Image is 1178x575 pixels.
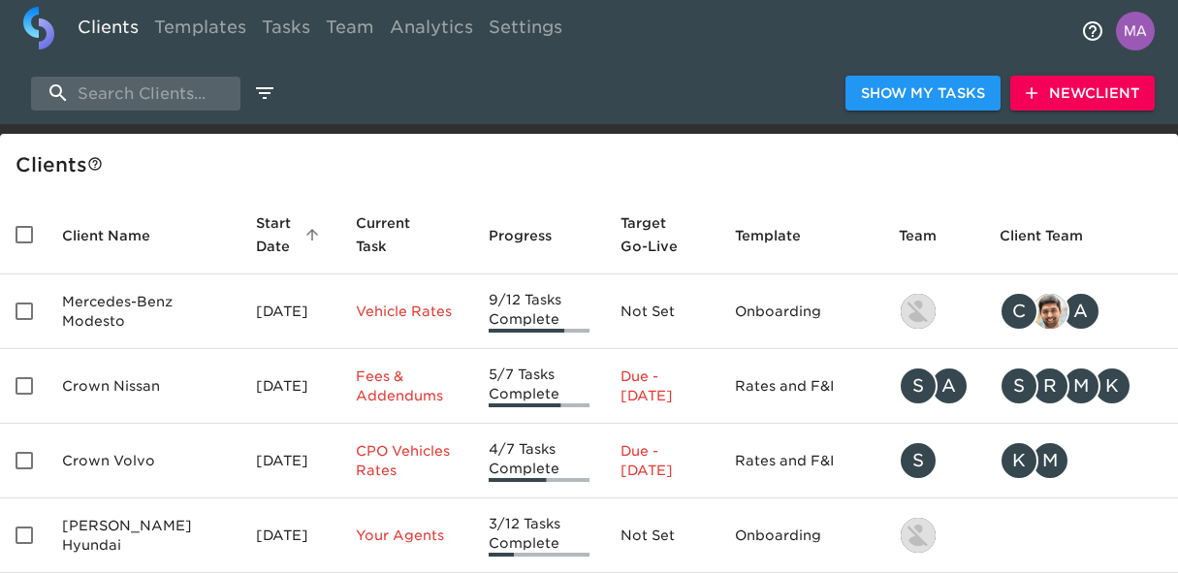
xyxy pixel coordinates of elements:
input: search [31,77,240,111]
div: S [1000,367,1038,405]
div: clayton.mandel@roadster.com, sandeep@simplemnt.com, angelique.nurse@roadster.com [1000,292,1162,331]
div: sparent@crowncars.com, rrobins@crowncars.com, mcooley@crowncars.com, kwilson@crowncars.com [1000,367,1162,405]
a: Clients [70,7,146,54]
div: S [899,367,938,405]
img: kevin.lo@roadster.com [901,518,936,553]
div: K [1093,367,1131,405]
p: Due - [DATE] [621,441,704,480]
td: Not Set [605,498,719,573]
span: Team [899,224,962,247]
div: kevin.lo@roadster.com [899,292,969,331]
span: Start Date [256,211,324,258]
div: K [1000,441,1038,480]
td: Crown Volvo [47,424,240,498]
td: [DATE] [240,349,339,424]
button: notifications [1069,8,1116,54]
td: Onboarding [719,274,883,349]
img: logo [23,7,54,49]
div: Client s [16,149,1170,180]
td: [PERSON_NAME] Hyundai [47,498,240,573]
span: Client Name [62,224,175,247]
td: 3/12 Tasks Complete [473,498,605,573]
button: edit [248,77,281,110]
span: Template [735,224,826,247]
p: Vehicle Rates [356,302,458,321]
div: M [1031,441,1069,480]
span: Calculated based on the start date and the duration of all Tasks contained in this Hub. [621,211,679,258]
td: 4/7 Tasks Complete [473,424,605,498]
td: Onboarding [719,498,883,573]
svg: This is a list of all of your clients and clients shared with you [87,156,103,172]
a: Tasks [254,7,318,54]
td: Rates and F&I [719,424,883,498]
div: A [1062,292,1100,331]
button: NewClient [1010,76,1155,112]
img: Profile [1116,12,1155,50]
td: 9/12 Tasks Complete [473,274,605,349]
div: M [1062,367,1100,405]
p: Due - [DATE] [621,367,704,405]
div: savannah@roadster.com, austin@roadster.com [899,367,969,405]
div: savannah@roadster.com [899,441,969,480]
td: Rates and F&I [719,349,883,424]
div: R [1031,367,1069,405]
img: kevin.lo@roadster.com [901,294,936,329]
div: C [1000,292,1038,331]
span: New Client [1026,81,1139,106]
span: This is the next Task in this Hub that should be completed [356,211,432,258]
span: Client Team [1000,224,1108,247]
span: Target Go-Live [621,211,704,258]
a: Team [318,7,382,54]
div: kevin.lo@roadster.com [899,516,969,555]
p: Fees & Addendums [356,367,458,405]
td: [DATE] [240,274,339,349]
td: 5/7 Tasks Complete [473,349,605,424]
span: Current Task [356,211,458,258]
span: Progress [489,224,577,247]
td: Crown Nissan [47,349,240,424]
span: Show My Tasks [861,81,985,106]
a: Analytics [382,7,481,54]
a: Templates [146,7,254,54]
a: Settings [481,7,570,54]
div: S [899,441,938,480]
img: sandeep@simplemnt.com [1033,294,1067,329]
p: Your Agents [356,526,458,545]
div: kwilson@crowncars.com, mcooley@crowncars.com [1000,441,1162,480]
td: [DATE] [240,424,339,498]
p: CPO Vehicles Rates [356,441,458,480]
td: Mercedes-Benz Modesto [47,274,240,349]
td: Not Set [605,274,719,349]
td: [DATE] [240,498,339,573]
button: Show My Tasks [845,76,1001,112]
div: A [930,367,969,405]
